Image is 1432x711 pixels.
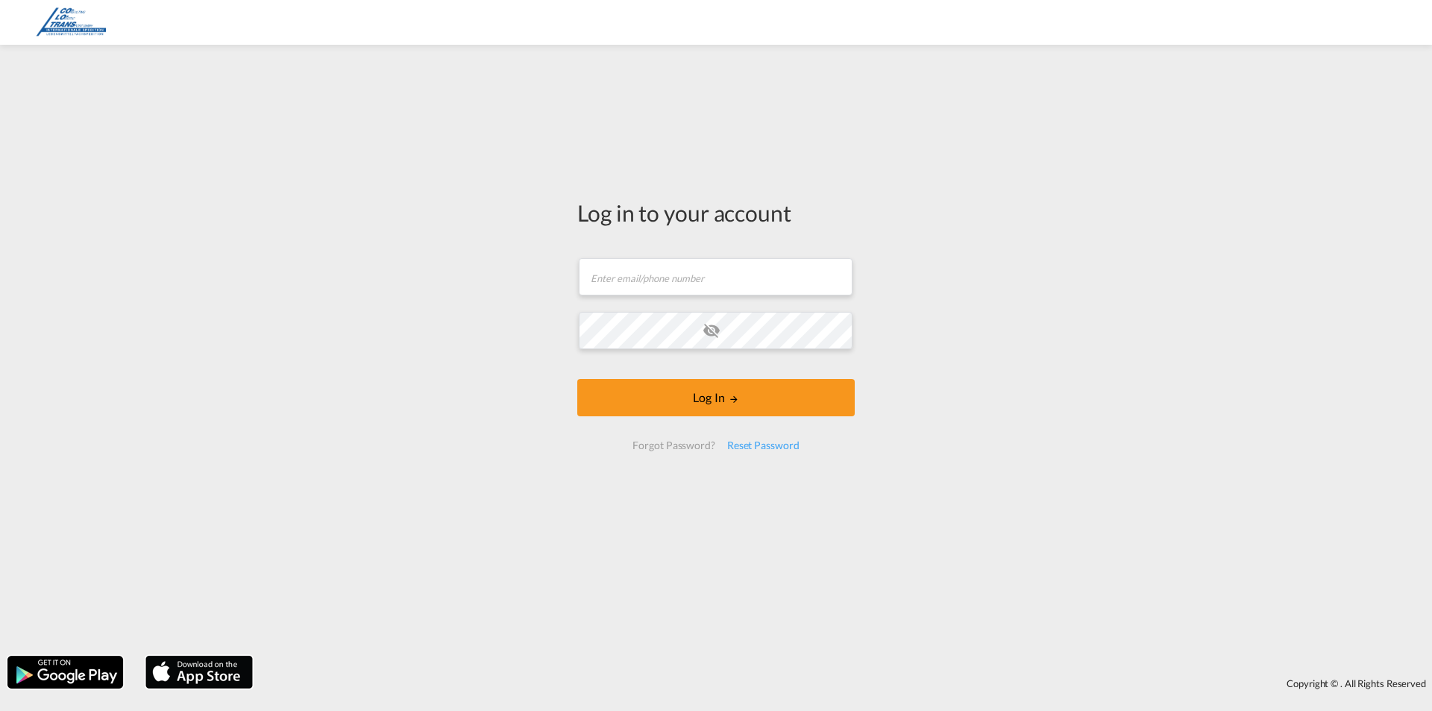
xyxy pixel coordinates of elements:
[703,322,720,339] md-icon: icon-eye-off
[260,671,1432,696] div: Copyright © . All Rights Reserved
[721,432,805,459] div: Reset Password
[577,379,855,416] button: LOGIN
[577,197,855,228] div: Log in to your account
[6,654,125,690] img: google.png
[144,654,254,690] img: apple.png
[22,6,123,40] img: f04a3d10673c11ed8b410b39241415e1.png
[579,258,852,295] input: Enter email/phone number
[626,432,720,459] div: Forgot Password?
